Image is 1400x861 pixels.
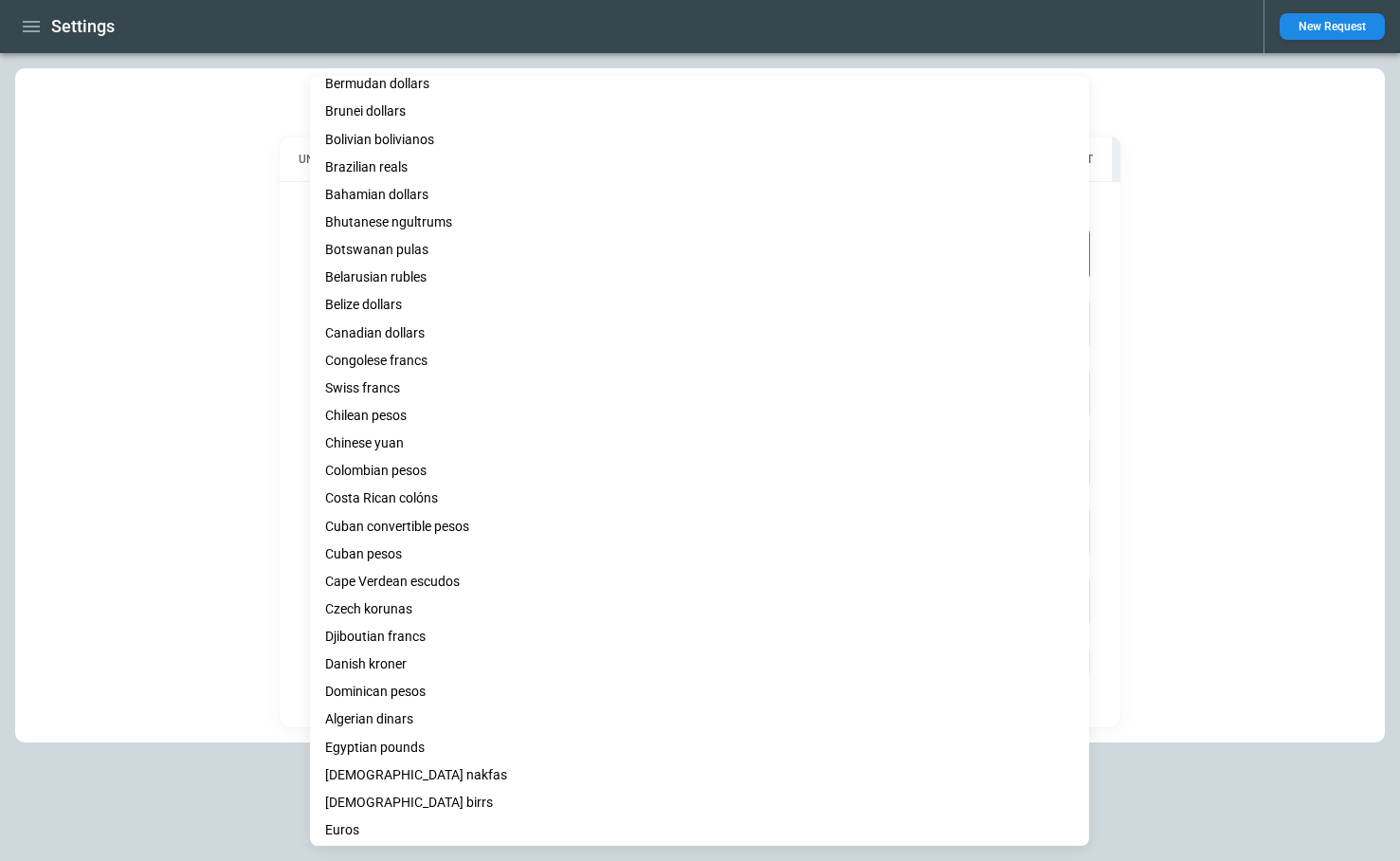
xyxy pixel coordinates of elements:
[310,264,1089,291] li: Belarusian rubles
[310,98,1089,125] li: Brunei dollars
[310,126,1089,154] li: Bolivian bolivianos
[310,347,1089,375] li: Congolese francs
[310,236,1089,264] li: Botswanan pulas
[310,181,1089,209] li: Bahamian dollars
[310,761,1089,789] li: [DEMOGRAPHIC_DATA] nakfas
[310,513,1089,540] li: Cuban convertible pesos
[310,678,1089,705] li: Dominican pesos
[310,209,1089,236] li: Bhutanese ngultrums
[310,70,1089,98] li: Bermudan dollars
[310,650,1089,678] li: Danish kroner
[310,291,1089,319] li: Belize dollars
[310,154,1089,181] li: Brazilian reals
[310,485,1089,512] li: Costa Rican colóns
[310,568,1089,595] li: Cape Verdean escudos
[310,402,1089,430] li: Chilean pesos
[310,816,1089,844] li: Euros
[310,320,1089,347] li: Canadian dollars
[310,430,1089,457] li: Chinese yuan
[310,789,1089,816] li: [DEMOGRAPHIC_DATA] birrs
[310,375,1089,402] li: Swiss francs
[310,705,1089,733] li: Algerian dinars
[310,623,1089,650] li: Djiboutian francs
[310,457,1089,485] li: Colombian pesos
[310,540,1089,568] li: Cuban pesos
[310,734,1089,761] li: Egyptian pounds
[310,595,1089,623] li: Czech korunas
